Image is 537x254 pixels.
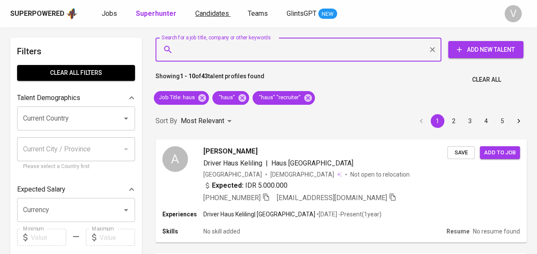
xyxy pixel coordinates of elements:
button: Go to page 2 [447,114,461,128]
nav: pagination navigation [413,114,527,128]
span: Add New Talent [455,44,516,55]
a: A[PERSON_NAME]Driver Haus Keliling|Haus [GEOGRAPHIC_DATA][GEOGRAPHIC_DATA][DEMOGRAPHIC_DATA] Not ... [156,139,527,242]
p: Talent Demographics [17,93,80,103]
p: Please select a Country first [23,162,129,171]
span: | [266,158,268,168]
p: Skills [162,227,203,236]
button: Add to job [480,146,520,159]
span: Add to job [484,148,516,158]
a: Superhunter [136,9,178,19]
span: GlintsGPT [287,9,317,18]
span: [EMAIL_ADDRESS][DOMAIN_NAME] [277,194,387,202]
span: Save [452,148,470,158]
button: Clear All filters [17,65,135,81]
a: Jobs [102,9,119,19]
p: Sort By [156,116,177,126]
div: "haus" "recruiter" [252,91,315,105]
a: Candidates [195,9,231,19]
a: GlintsGPT NEW [287,9,337,19]
span: Driver Haus Keliling [203,159,262,167]
p: No resume found [473,227,520,236]
input: Value [100,229,135,246]
h6: Filters [17,44,135,58]
div: IDR 5.000.000 [203,180,288,191]
span: Clear All [472,74,501,85]
button: Save [447,146,475,159]
span: Job Title : haus [154,94,200,102]
span: [PHONE_NUMBER] [203,194,261,202]
button: page 1 [431,114,444,128]
b: Expected: [212,180,244,191]
p: • [DATE] - Present ( 1 year ) [315,210,381,219]
b: 43 [201,73,208,80]
button: Open [120,112,132,124]
a: Superpoweredapp logo [10,7,78,20]
button: Go to page 4 [479,114,493,128]
img: app logo [66,7,78,20]
span: Haus [GEOGRAPHIC_DATA] [271,159,353,167]
button: Go to page 3 [463,114,477,128]
button: Go to page 5 [496,114,509,128]
span: NEW [318,10,337,18]
div: "haus" [212,91,249,105]
p: Resume [446,227,470,236]
div: V [505,5,522,22]
span: Jobs [102,9,117,18]
button: Clear [426,44,438,56]
p: Not open to relocation [350,170,410,179]
div: Superpowered [10,9,65,19]
span: [PERSON_NAME] [203,146,258,157]
span: "haus" [212,94,240,102]
button: Add New Talent [448,41,523,58]
div: Job Title: haus [154,91,209,105]
div: A [162,146,188,172]
p: Driver Haus Keliling | [GEOGRAPHIC_DATA] [203,210,315,219]
p: No skill added [203,227,240,236]
div: Most Relevant [181,113,235,129]
button: Clear All [469,72,505,88]
p: Showing of talent profiles found [156,72,264,88]
span: [DEMOGRAPHIC_DATA] [270,170,335,179]
button: Open [120,204,132,216]
span: "haus" "recruiter" [252,94,306,102]
input: Value [31,229,66,246]
b: Superhunter [136,9,176,18]
p: Most Relevant [181,116,224,126]
p: Experiences [162,210,203,219]
span: Candidates [195,9,229,18]
a: Teams [248,9,270,19]
button: Go to next page [512,114,525,128]
b: 1 - 10 [180,73,195,80]
div: [GEOGRAPHIC_DATA] [203,170,262,179]
span: Teams [248,9,268,18]
p: Expected Salary [17,184,65,195]
div: Expected Salary [17,181,135,198]
span: Clear All filters [24,68,128,78]
div: Talent Demographics [17,89,135,106]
